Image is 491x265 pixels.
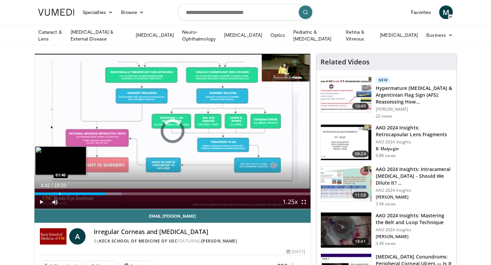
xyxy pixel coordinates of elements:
img: Keck School of Medicine of USC [40,228,66,245]
p: 6.8K views [376,153,396,158]
a: 11:58 AAO 2024 Insights: Intracameral [MEDICAL_DATA] - Should We Dilute It? … AAO 2024 Insights [... [321,166,452,207]
img: 01f52a5c-6a53-4eb2-8a1d-dad0d168ea80.150x105_q85_crop-smart_upscale.jpg [321,125,371,160]
div: [DATE] [286,249,305,255]
a: Retina & Vitreous [342,29,376,42]
p: 3.9K views [376,201,396,207]
a: 09:24 AAO 2024 Insights: Retrocapsular Lens Fragments AAO 2024 Insights B. Malyugin 6.8K views [321,124,452,160]
p: 22 views [376,113,392,119]
a: Favorites [407,5,435,19]
input: Search topics, interventions [177,4,314,20]
a: [PERSON_NAME] [201,238,237,244]
p: AAO 2024 Insights [376,227,452,233]
p: [PERSON_NAME] [376,194,452,200]
a: Specialties [78,5,117,19]
p: B. Malyugin [376,146,452,152]
a: Neuro-Ophthalmology [178,29,220,42]
p: AAO 2024 Insights [376,139,452,145]
h3: AAO 2024 Insights: Retrocapsular Lens Fragments [376,124,452,138]
button: Mute [48,195,62,209]
a: Browse [117,5,148,19]
span: 09:24 [352,151,369,157]
div: Progress Bar [34,192,311,195]
button: Playback Rate [283,195,297,209]
div: By FEATURING [94,238,305,244]
img: image.jpeg [35,146,86,175]
a: Business [422,28,457,42]
button: Play [34,195,48,209]
img: 40c8dcf9-ac14-45af-8571-bda4a5b229bd.150x105_q85_crop-smart_upscale.jpg [321,77,371,112]
a: Cataract & Lens [34,29,66,42]
button: Fullscreen [297,195,311,209]
p: New [376,77,391,83]
a: Email [PERSON_NAME] [34,209,311,223]
span: / [51,183,53,188]
a: Optics [266,28,289,42]
a: [MEDICAL_DATA] [376,28,422,42]
h3: AAO 2024 Insights: Mastering the Belt and Loop Technique [376,212,452,226]
video-js: Video Player [34,54,311,209]
a: [MEDICAL_DATA] [132,28,178,42]
span: 11:58 [352,192,369,199]
p: [PERSON_NAME] [376,107,452,112]
span: 4:42 [41,183,50,188]
a: A [69,228,86,245]
h4: Irregular Corneas and [MEDICAL_DATA] [94,228,305,236]
a: 18:41 AAO 2024 Insights: Mastering the Belt and Loop Technique AAO 2024 Insights [PERSON_NAME] 3.... [321,212,452,248]
h3: AAO 2024 Insights: Intracameral [MEDICAL_DATA] - Should We Dilute It? … [376,166,452,186]
p: [PERSON_NAME] [376,234,452,239]
p: 3.4K views [376,241,396,246]
a: M [439,5,453,19]
img: de733f49-b136-4bdc-9e00-4021288efeb7.150x105_q85_crop-smart_upscale.jpg [321,166,371,202]
h4: Related Videos [321,58,370,66]
span: 18:20 [54,183,66,188]
p: AAO 2024 Insights [376,188,452,193]
a: [MEDICAL_DATA] & External Disease [66,29,132,42]
img: 22a3a3a3-03de-4b31-bd81-a17540334f4a.150x105_q85_crop-smart_upscale.jpg [321,213,371,248]
a: 10:46 New Hypermature [MEDICAL_DATA] & Argentinian Flag Sign (AFS): Reassessing How… [PERSON_NAME... [321,77,452,119]
a: Pediatric & [MEDICAL_DATA] [289,29,342,42]
a: Keck School of Medicine of USC [99,238,177,244]
a: [MEDICAL_DATA] [220,28,266,42]
img: VuMedi Logo [38,9,74,16]
span: 10:46 [352,103,369,110]
span: 18:41 [352,238,369,245]
h3: Hypermature [MEDICAL_DATA] & Argentinian Flag Sign (AFS): Reassessing How… [376,85,452,105]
